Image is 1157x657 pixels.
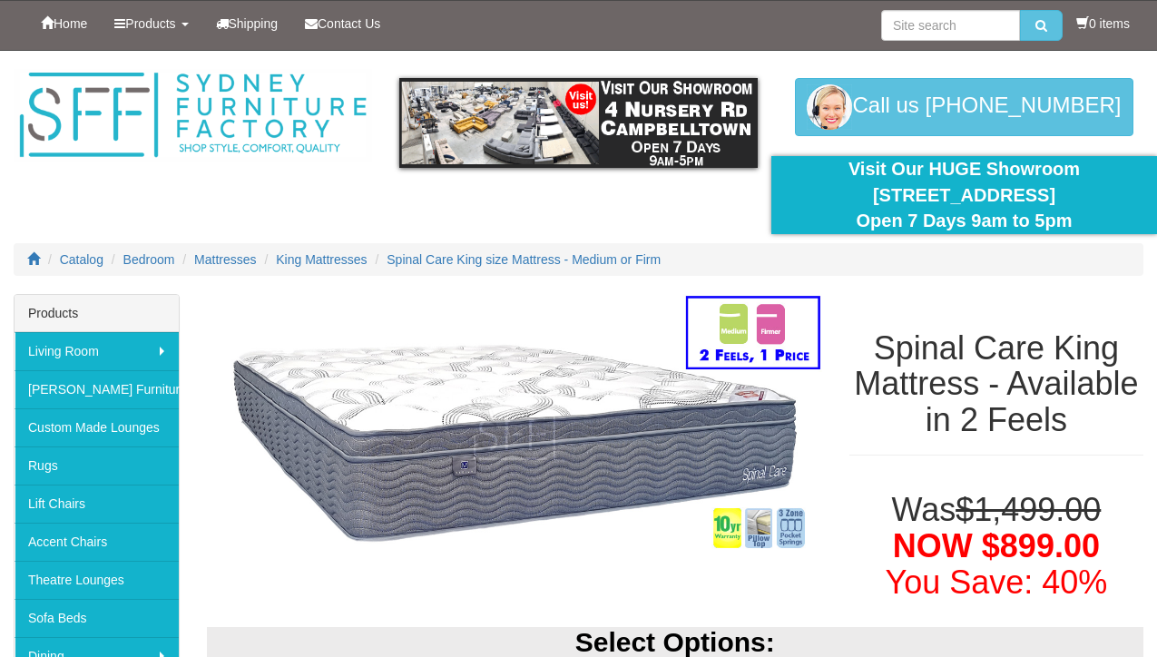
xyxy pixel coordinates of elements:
[785,156,1143,234] div: Visit Our HUGE Showroom [STREET_ADDRESS] Open 7 Days 9am to 5pm
[291,1,394,46] a: Contact Us
[276,252,367,267] a: King Mattresses
[15,332,179,370] a: Living Room
[15,295,179,332] div: Products
[849,330,1143,438] h1: Spinal Care King Mattress - Available in 2 Feels
[885,564,1107,601] font: You Save: 40%
[229,16,279,31] span: Shipping
[849,492,1143,600] h1: Was
[15,561,179,599] a: Theatre Lounges
[956,491,1101,528] del: $1,499.00
[194,252,256,267] a: Mattresses
[893,527,1100,564] span: NOW $899.00
[881,10,1020,41] input: Site search
[27,1,101,46] a: Home
[387,252,661,267] a: Spinal Care King size Mattress - Medium or Firm
[15,599,179,637] a: Sofa Beds
[15,370,179,408] a: [PERSON_NAME] Furniture
[318,16,380,31] span: Contact Us
[101,1,201,46] a: Products
[125,16,175,31] span: Products
[14,69,372,162] img: Sydney Furniture Factory
[60,252,103,267] a: Catalog
[575,627,775,657] b: Select Options:
[15,523,179,561] a: Accent Chairs
[15,446,179,485] a: Rugs
[15,408,179,446] a: Custom Made Lounges
[123,252,175,267] a: Bedroom
[202,1,292,46] a: Shipping
[1076,15,1130,33] li: 0 items
[15,485,179,523] a: Lift Chairs
[54,16,87,31] span: Home
[399,78,758,168] img: showroom.gif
